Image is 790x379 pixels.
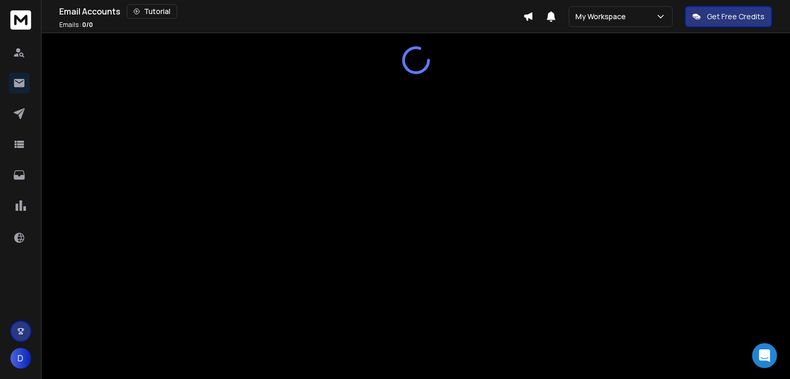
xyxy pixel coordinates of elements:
span: 0 / 0 [82,20,93,29]
div: Email Accounts [59,4,523,19]
p: Emails : [59,21,93,29]
button: Get Free Credits [685,6,772,27]
button: D [10,348,31,369]
div: Open Intercom Messenger [752,343,777,368]
button: Tutorial [127,4,177,19]
p: My Workspace [575,11,630,22]
p: Get Free Credits [707,11,765,22]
